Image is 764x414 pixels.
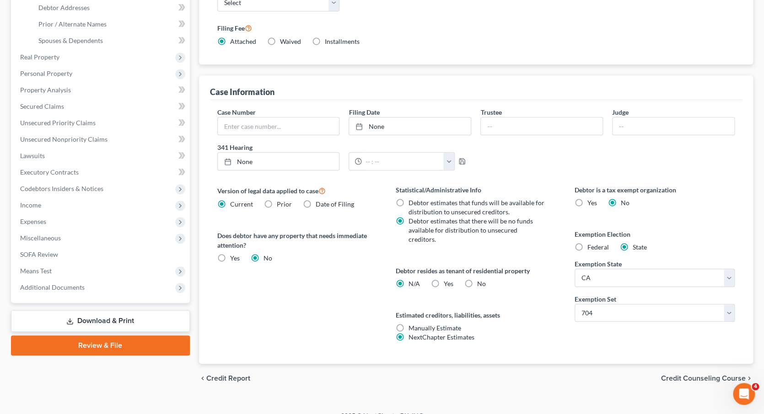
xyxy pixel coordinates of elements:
[20,152,45,159] span: Lawsuits
[20,86,71,94] span: Property Analysis
[325,37,360,45] span: Installments
[396,310,556,320] label: Estimated creditors, liabilities, assets
[661,375,746,382] span: Credit Counseling Course
[621,199,629,207] span: No
[13,246,190,263] a: SOFA Review
[38,4,90,11] span: Debtor Addresses
[280,37,301,45] span: Waived
[20,201,41,209] span: Income
[349,117,471,135] a: None
[218,117,339,135] input: Enter case number...
[230,254,240,262] span: Yes
[409,280,420,287] span: N/A
[396,185,556,195] label: Statistical/Administrative Info
[20,102,64,110] span: Secured Claims
[213,143,476,152] label: 341 Hearing
[218,153,339,170] a: None
[444,280,453,287] span: Yes
[396,266,556,276] label: Debtor resides as tenant of residential property
[13,164,190,180] a: Executory Contracts
[20,234,61,242] span: Miscellaneous
[20,53,59,61] span: Real Property
[277,200,292,208] span: Prior
[613,117,734,135] input: --
[13,131,190,148] a: Unsecured Nonpriority Claims
[409,199,544,216] span: Debtor estimates that funds will be available for distribution to unsecured creditors.
[20,119,96,127] span: Unsecured Priority Claims
[13,82,190,98] a: Property Analysis
[31,16,190,32] a: Prior / Alternate Names
[409,324,461,332] span: Manually Estimate
[316,200,354,208] span: Date of Filing
[217,107,256,117] label: Case Number
[480,107,501,117] label: Trustee
[20,267,52,275] span: Means Test
[230,37,256,45] span: Attached
[20,218,46,225] span: Expenses
[575,294,616,304] label: Exemption Set
[264,254,272,262] span: No
[20,250,58,258] span: SOFA Review
[13,148,190,164] a: Lawsuits
[199,375,206,382] i: chevron_left
[575,185,735,195] label: Debtor is a tax exempt organization
[587,199,597,207] span: Yes
[13,98,190,115] a: Secured Claims
[587,243,609,251] span: Federal
[206,375,250,382] span: Credit Report
[661,375,753,382] button: Credit Counseling Course chevron_right
[733,383,755,405] iframe: Intercom live chat
[20,135,108,143] span: Unsecured Nonpriority Claims
[13,115,190,131] a: Unsecured Priority Claims
[217,231,378,250] label: Does debtor have any property that needs immediate attention?
[409,333,474,341] span: NextChapter Estimates
[31,32,190,49] a: Spouses & Dependents
[349,107,379,117] label: Filing Date
[362,153,444,170] input: -- : --
[38,20,107,28] span: Prior / Alternate Names
[481,117,603,135] input: --
[575,259,622,269] label: Exemption State
[575,229,735,239] label: Exemption Election
[38,37,103,44] span: Spouses & Dependents
[217,185,378,196] label: Version of legal data applied to case
[20,168,79,176] span: Executory Contracts
[633,243,647,251] span: State
[409,217,533,243] span: Debtor estimates that there will be no funds available for distribution to unsecured creditors.
[199,375,250,382] button: chevron_left Credit Report
[612,107,629,117] label: Judge
[752,383,759,390] span: 4
[230,200,253,208] span: Current
[210,86,274,97] div: Case Information
[20,69,72,77] span: Personal Property
[20,283,85,291] span: Additional Documents
[20,185,103,192] span: Codebtors Insiders & Notices
[746,375,753,382] i: chevron_right
[11,335,190,356] a: Review & File
[477,280,486,287] span: No
[11,310,190,332] a: Download & Print
[217,22,735,33] label: Filing Fee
